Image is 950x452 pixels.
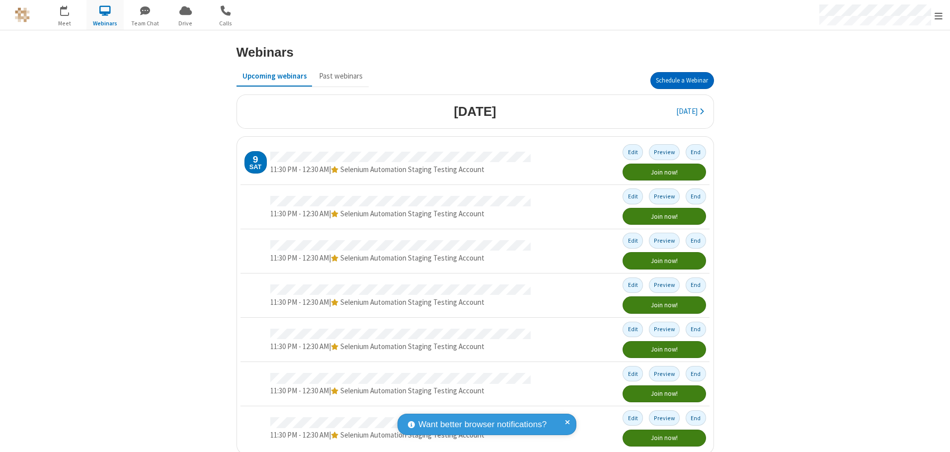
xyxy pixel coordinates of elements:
[270,297,531,308] div: |
[127,19,164,28] span: Team Chat
[340,209,484,218] span: Selenium Automation Staging Testing Account
[623,322,643,337] button: Edit
[623,144,643,160] button: Edit
[649,233,680,248] button: Preview
[340,297,484,307] span: Selenium Automation Staging Testing Account
[623,277,643,293] button: Edit
[686,144,706,160] button: End
[686,277,706,293] button: End
[623,296,706,313] button: Join now!
[686,322,706,337] button: End
[15,7,30,22] img: QA Selenium DO NOT DELETE OR CHANGE
[270,253,531,264] div: |
[270,342,329,351] span: 11:30 PM - 12:30 AM
[313,67,369,86] button: Past webinars
[623,188,643,204] button: Edit
[253,155,258,164] div: 9
[67,5,74,13] div: 8
[270,164,531,176] div: |
[340,342,484,351] span: Selenium Automation Staging Testing Account
[237,45,294,59] h3: Webinars
[270,208,531,220] div: |
[623,341,706,358] button: Join now!
[249,164,262,171] div: Sat
[270,430,531,441] div: |
[270,341,531,353] div: |
[270,386,329,395] span: 11:30 PM - 12:30 AM
[86,19,124,28] span: Webinars
[623,366,643,381] button: Edit
[623,233,643,248] button: Edit
[340,430,484,440] span: Selenium Automation Staging Testing Account
[623,410,643,426] button: Edit
[686,366,706,381] button: End
[650,72,714,89] button: Schedule a Webinar
[623,385,706,402] button: Join now!
[418,418,547,431] span: Want better browser notifications?
[670,102,710,121] button: [DATE]
[340,253,484,263] span: Selenium Automation Staging Testing Account
[340,165,484,174] span: Selenium Automation Staging Testing Account
[167,19,204,28] span: Drive
[623,252,706,269] button: Join now!
[454,104,496,118] h3: [DATE]
[649,277,680,293] button: Preview
[340,386,484,395] span: Selenium Automation Staging Testing Account
[270,297,329,307] span: 11:30 PM - 12:30 AM
[623,430,706,447] button: Join now!
[46,19,83,28] span: Meet
[270,253,329,263] span: 11:30 PM - 12:30 AM
[686,233,706,248] button: End
[207,19,244,28] span: Calls
[623,208,706,225] button: Join now!
[649,322,680,337] button: Preview
[237,67,313,86] button: Upcoming webinars
[244,151,267,174] div: Saturday, August 9, 2025 11:30 PM
[649,410,680,426] button: Preview
[270,385,531,397] div: |
[270,430,329,440] span: 11:30 PM - 12:30 AM
[623,164,706,181] button: Join now!
[676,106,698,116] span: [DATE]
[649,188,680,204] button: Preview
[686,188,706,204] button: End
[686,410,706,426] button: End
[649,144,680,160] button: Preview
[649,366,680,381] button: Preview
[270,165,329,174] span: 11:30 PM - 12:30 AM
[270,209,329,218] span: 11:30 PM - 12:30 AM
